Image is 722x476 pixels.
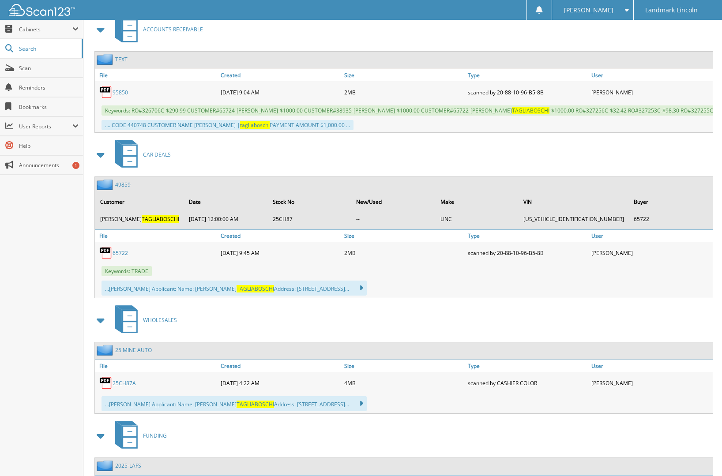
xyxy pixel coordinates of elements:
a: Created [218,230,342,242]
a: Created [218,360,342,372]
span: Keywords: TRADE [102,266,152,276]
td: [DATE] 12:00:00 AM [184,212,267,226]
img: folder2.png [97,345,115,356]
div: 2MB [342,83,466,101]
img: folder2.png [97,54,115,65]
div: [DATE] 9:04 AM [218,83,342,101]
a: FUNDING [110,418,167,453]
a: User [589,230,713,242]
td: 65722 [629,212,712,226]
div: [PERSON_NAME] [589,374,713,392]
td: [PERSON_NAME] [96,212,184,226]
a: Type [466,230,589,242]
div: [PERSON_NAME] [589,244,713,262]
span: WHOLESALES [143,316,177,324]
span: Search [19,45,77,52]
div: .... CODE 440748 CUSTOMER NAME [PERSON_NAME] | PAYMENT AMOUNT $1,000.00 ... [102,120,353,130]
a: File [95,230,218,242]
span: Scan [19,64,79,72]
span: Landmark Lincoln [645,7,698,13]
a: Type [466,360,589,372]
img: PDF.png [99,86,113,99]
span: Cabinets [19,26,72,33]
span: Reminders [19,84,79,91]
div: [DATE] 9:45 AM [218,244,342,262]
div: 4MB [342,374,466,392]
a: 65722 [113,249,128,257]
div: ...[PERSON_NAME] Applicant: Name: [PERSON_NAME] Address: [STREET_ADDRESS]... [102,396,367,411]
a: Size [342,69,466,81]
th: Date [184,193,267,211]
th: New/Used [352,193,435,211]
div: 2MB [342,244,466,262]
a: 25 MINE AUTO [115,346,152,354]
a: WHOLESALES [110,303,177,337]
span: Bookmarks [19,103,79,111]
td: 25CH87 [268,212,351,226]
div: scanned by 20-88-10-96-B5-8B [466,244,589,262]
a: Size [342,360,466,372]
div: [DATE] 4:22 AM [218,374,342,392]
td: -- [352,212,435,226]
a: Size [342,230,466,242]
img: PDF.png [99,376,113,390]
span: User Reports [19,123,72,130]
img: scan123-logo-white.svg [9,4,75,16]
div: scanned by CASHIER COLOR [466,374,589,392]
th: Stock No [268,193,351,211]
span: TAGLIABOSCHI [237,401,274,408]
span: ACCOUNTS RECEIVABLE [143,26,203,33]
a: Created [218,69,342,81]
a: TEXT [115,56,128,63]
a: 2025-LAFS [115,462,141,469]
span: TAGLIABOSCHI [142,215,179,223]
a: ACCOUNTS RECEIVABLE [110,12,203,47]
span: Announcements [19,161,79,169]
div: scanned by 20-88-10-96-B5-8B [466,83,589,101]
div: ...[PERSON_NAME] Applicant: Name: [PERSON_NAME] Address: [STREET_ADDRESS]... [102,281,367,296]
a: Type [466,69,589,81]
a: File [95,360,218,372]
a: 25CH87A [113,379,136,387]
a: User [589,69,713,81]
span: TAGLIABOSCHI [512,107,549,114]
th: Buyer [629,193,712,211]
a: 49859 [115,181,131,188]
td: [US_VEHICLE_IDENTIFICATION_NUMBER] [519,212,628,226]
img: folder2.png [97,460,115,471]
span: CAR DEALS [143,151,171,158]
a: User [589,360,713,372]
img: PDF.png [99,246,113,259]
th: Make [436,193,518,211]
a: CAR DEALS [110,137,171,172]
div: 1 [72,162,79,169]
span: [PERSON_NAME] [564,7,613,13]
span: tagliaboschi [240,121,270,129]
th: VIN [519,193,628,211]
td: LINC [436,212,518,226]
a: File [95,69,218,81]
a: 95850 [113,89,128,96]
th: Customer [96,193,184,211]
img: folder2.png [97,179,115,190]
span: Help [19,142,79,150]
span: TAGLIABOSCHI [237,285,274,292]
div: [PERSON_NAME] [589,83,713,101]
span: FUNDING [143,432,167,439]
